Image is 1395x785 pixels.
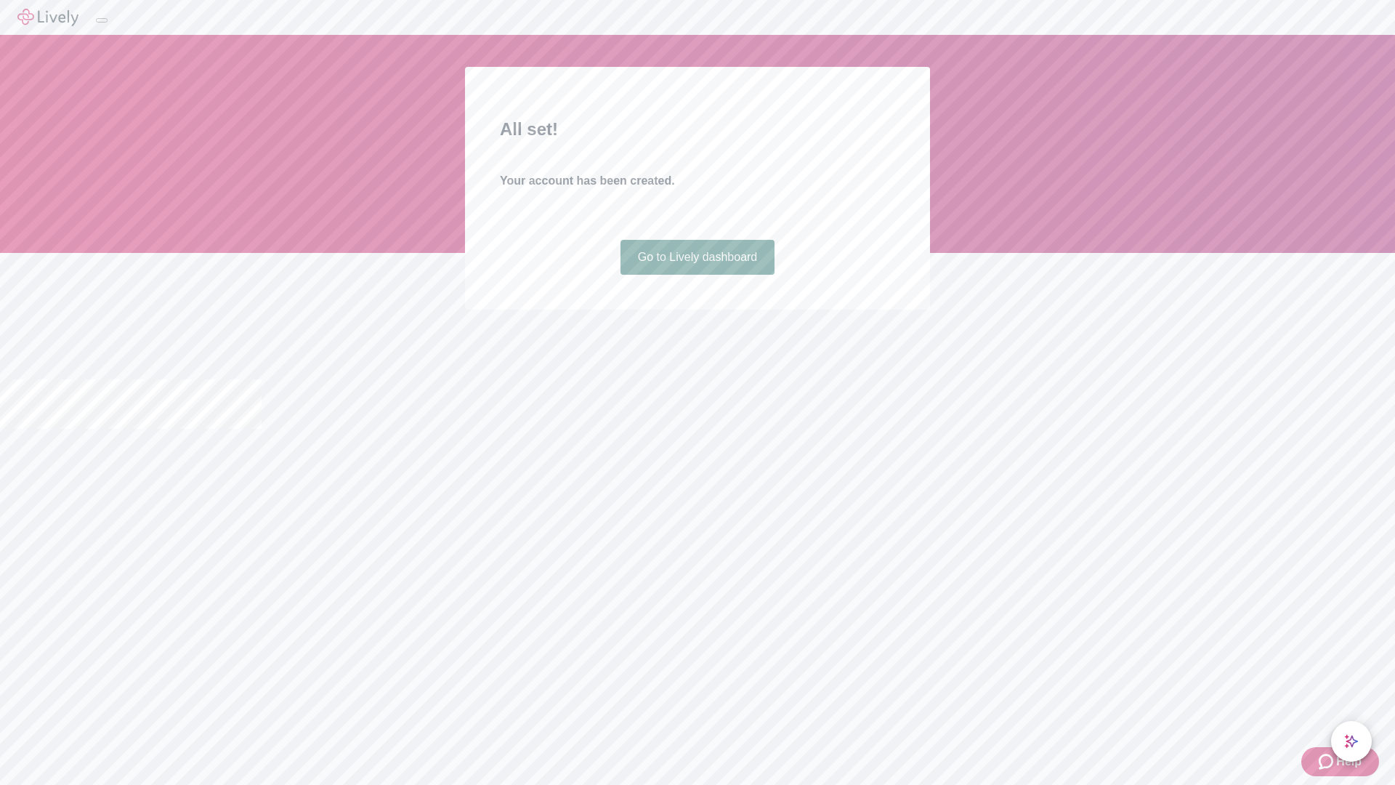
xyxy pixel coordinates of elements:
[96,18,108,23] button: Log out
[1336,753,1362,770] span: Help
[17,9,78,26] img: Lively
[1344,734,1359,749] svg: Lively AI Assistant
[500,116,895,142] h2: All set!
[1319,753,1336,770] svg: Zendesk support icon
[1331,721,1372,762] button: chat
[620,240,775,275] a: Go to Lively dashboard
[500,172,895,190] h4: Your account has been created.
[1301,747,1379,776] button: Zendesk support iconHelp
